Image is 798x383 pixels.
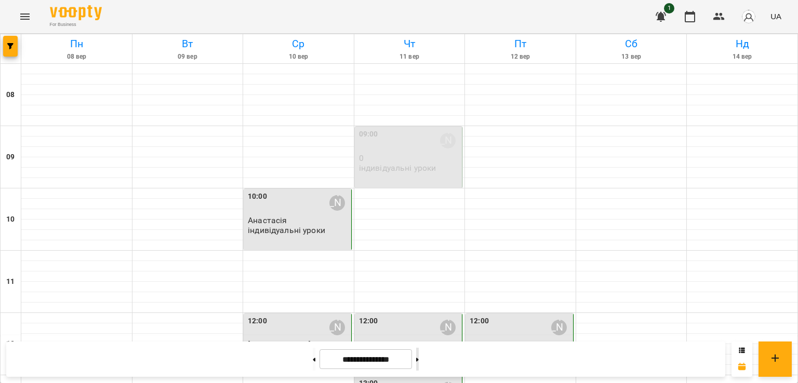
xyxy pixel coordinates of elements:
[440,133,456,148] div: Коржицька Лілія Андріївна
[12,4,37,29] button: Menu
[440,320,456,335] div: Коржицька Лілія Андріївна
[470,316,489,327] label: 12:00
[467,36,574,52] h6: Пт
[248,215,287,225] span: Анастасія
[245,52,352,62] h6: 10 вер
[6,214,15,225] h6: 10
[23,52,130,62] h6: 08 вер
[6,89,15,101] h6: 08
[664,3,674,13] span: 1
[578,36,685,52] h6: Сб
[23,36,130,52] h6: Пн
[6,276,15,288] h6: 11
[578,52,685,62] h6: 13 вер
[688,36,796,52] h6: Нд
[329,195,345,211] div: Коржицька Лілія Андріївна
[134,36,242,52] h6: Вт
[741,9,756,24] img: avatar_s.png
[688,52,796,62] h6: 14 вер
[6,152,15,163] h6: 09
[766,7,786,26] button: UA
[356,52,463,62] h6: 11 вер
[50,21,102,28] span: For Business
[248,316,267,327] label: 12:00
[359,163,436,172] p: індивідуальні уроки
[50,5,102,20] img: Voopty Logo
[329,320,345,335] div: Коржицька Лілія Андріївна
[359,154,460,162] p: 0
[467,52,574,62] h6: 12 вер
[359,316,378,327] label: 12:00
[134,52,242,62] h6: 09 вер
[551,320,567,335] div: Коржицька Лілія Андріївна
[248,226,325,235] p: індивідуальні уроки
[245,36,352,52] h6: Ср
[248,191,267,202] label: 10:00
[356,36,463,52] h6: Чт
[770,11,781,22] span: UA
[359,129,378,140] label: 09:00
